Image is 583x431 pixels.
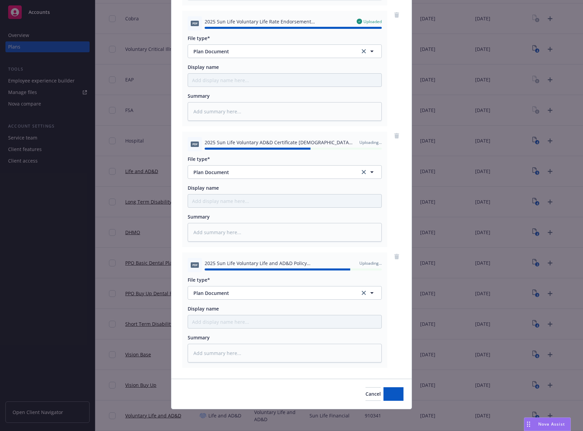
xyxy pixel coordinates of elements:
a: clear selection [360,289,368,297]
span: File type* [188,156,210,162]
span: pdf [191,142,199,147]
span: Plan Document [193,289,351,297]
span: Display name [188,305,219,312]
span: Summary [188,213,210,220]
span: 2025 Sun Life Voluntary Life and AD&D Policy [DEMOGRAPHIC_DATA] Charities.pdf [205,260,354,267]
span: Plan Document [193,169,351,176]
a: clear selection [360,168,368,176]
input: Add display name here... [188,74,381,87]
span: Display name [188,64,219,70]
span: 2025 Sun Life Voluntary AD&D Certificate [DEMOGRAPHIC_DATA] Charities.pdf [205,139,354,146]
span: Uploaded [363,19,382,24]
span: File type* [188,35,210,41]
span: Nova Assist [538,421,565,427]
a: remove [393,11,401,19]
span: Summary [188,93,210,99]
span: 2025 Sun Life Voluntary Life Rate Endorsement [DEMOGRAPHIC_DATA] Charities.pdf [205,18,351,25]
span: File type* [188,277,210,283]
input: Add display name here... [188,194,381,207]
button: Cancel [365,387,381,401]
a: remove [393,252,401,261]
span: Display name [188,185,219,191]
a: clear selection [360,47,368,55]
span: Uploading... [359,139,382,145]
div: Drag to move [524,418,533,431]
span: Add files [383,391,403,397]
a: remove [393,132,401,140]
span: Uploading... [359,260,382,266]
button: Add files [383,387,403,401]
span: pdf [191,262,199,267]
input: Add display name here... [188,315,381,328]
button: Plan Documentclear selection [188,44,382,58]
span: Cancel [365,391,381,397]
button: Nova Assist [524,417,571,431]
button: Plan Documentclear selection [188,165,382,179]
span: Plan Document [193,48,351,55]
span: Summary [188,334,210,341]
button: Plan Documentclear selection [188,286,382,300]
span: pdf [191,21,199,26]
